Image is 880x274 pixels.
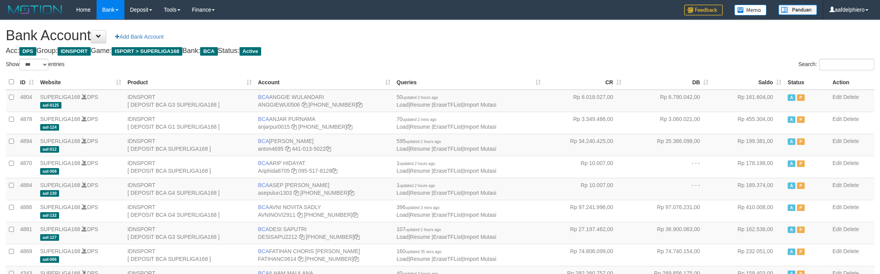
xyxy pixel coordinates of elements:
th: CR: activate to sort column ascending [544,75,625,90]
span: updated 2 hours ago [399,162,435,166]
a: Edit [832,94,842,100]
span: Paused [797,248,805,255]
a: Copy 4062281620 to clipboard [347,124,352,130]
a: Edit [832,182,842,188]
span: updated 35 secs ago [406,250,442,254]
span: 1 [397,182,435,188]
td: Rp 178.198,00 [712,156,785,178]
td: 4804 [17,90,37,112]
td: IDNSPORT [ DEPOSIT BCA G1 SUPERLIGA168 ] [124,112,255,134]
a: EraseTFList [433,102,462,108]
th: Website: activate to sort column ascending [37,75,124,90]
span: 50 [397,94,438,100]
a: Load [397,256,409,262]
h4: Acc: Group: Game: Bank: Status: [6,47,874,55]
img: Feedback.jpg [684,5,723,15]
td: 4869 [17,244,37,266]
a: Copy 4062280135 to clipboard [353,212,358,218]
span: Active [788,138,795,145]
a: Import Mutasi [464,124,496,130]
a: EraseTFList [433,190,462,196]
td: IDNSPORT [ DEPOSIT BCA G3 SUPERLIGA168 ] [124,90,255,112]
span: BCA [258,138,269,144]
a: Import Mutasi [464,168,496,174]
td: Rp 74.806.099,00 [544,244,625,266]
a: Copy anton4695 to clipboard [285,146,291,152]
span: IDNSPORT [58,47,91,56]
span: aaf-008 [40,168,59,175]
span: Active [788,182,795,189]
span: Active [788,226,795,233]
span: 595 [397,138,441,144]
a: Resume [410,146,430,152]
span: Active [788,204,795,211]
a: Copy anjarpur0015 to clipboard [291,124,297,130]
a: EraseTFList [433,234,462,240]
a: Edit [832,138,842,144]
span: BCA [258,116,269,122]
td: DPS [37,156,124,178]
a: EraseTFList [433,212,462,218]
th: Account: activate to sort column ascending [255,75,394,90]
img: MOTION_logo.png [6,4,65,15]
a: Load [397,102,409,108]
td: IDNSPORT [ DEPOSIT BCA SUPERLIGA168 ] [124,134,255,156]
span: BCA [258,160,269,166]
a: FATIHANC0614 [258,256,296,262]
span: updated 2 hours ago [403,95,438,100]
span: updated 2 hours ago [406,140,441,144]
td: IDNSPORT [ DEPOSIT BCA G4 SUPERLIGA168 ] [124,200,255,222]
span: BCA [258,226,269,232]
span: BCA [258,248,269,254]
td: Rp 74.740.154,00 [625,244,712,266]
span: aaf-132 [40,212,59,219]
td: IDNSPORT [ DEPOSIT BCA G4 SUPERLIGA168 ] [124,178,255,200]
a: Delete [843,182,859,188]
td: IDNSPORT [ DEPOSIT BCA G3 SUPERLIGA168 ] [124,222,255,244]
span: aaf-124 [40,124,59,131]
a: Resume [410,168,430,174]
span: Paused [797,160,805,167]
td: DPS [37,90,124,112]
label: Search: [798,59,874,70]
a: Edit [832,116,842,122]
td: FATIHAN CHORIS [PERSON_NAME] [PHONE_NUMBER] [255,244,394,266]
td: Rp 199.381,00 [712,134,785,156]
td: Rp 36.900.063,00 [625,222,712,244]
span: updated 3 mins ago [406,206,440,210]
span: 107 [397,226,441,232]
a: ANGGIEWU0506 [258,102,300,108]
a: Resume [410,234,430,240]
th: DB: activate to sort column ascending [625,75,712,90]
span: 1 [397,160,435,166]
span: | | | [397,248,496,262]
span: 396 [397,204,440,210]
td: Rp 162.536,00 [712,222,785,244]
a: Import Mutasi [464,146,496,152]
span: | | | [397,116,496,130]
a: Copy 4062281875 to clipboard [349,190,354,196]
span: Active [788,248,795,255]
td: DPS [37,134,124,156]
a: SUPERLIGA168 [40,182,80,188]
td: [PERSON_NAME] 441-013-5022 [255,134,394,156]
span: Active [788,116,795,123]
span: Active [788,160,795,167]
td: Rp 27.197.462,00 [544,222,625,244]
label: Show entries [6,59,65,70]
a: Copy asepulun1303 to clipboard [294,190,299,196]
span: Active [240,47,262,56]
a: Load [397,146,409,152]
th: Action [829,75,874,90]
a: Load [397,168,409,174]
td: DPS [37,222,124,244]
a: Load [397,124,409,130]
a: Edit [832,248,842,254]
span: 70 [397,116,437,122]
a: EraseTFList [433,256,462,262]
a: Copy FATIHANC0614 to clipboard [298,256,303,262]
span: | | | [397,160,496,174]
td: ASEP [PERSON_NAME] [PHONE_NUMBER] [255,178,394,200]
a: SUPERLIGA168 [40,204,80,210]
td: - - - [625,156,712,178]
